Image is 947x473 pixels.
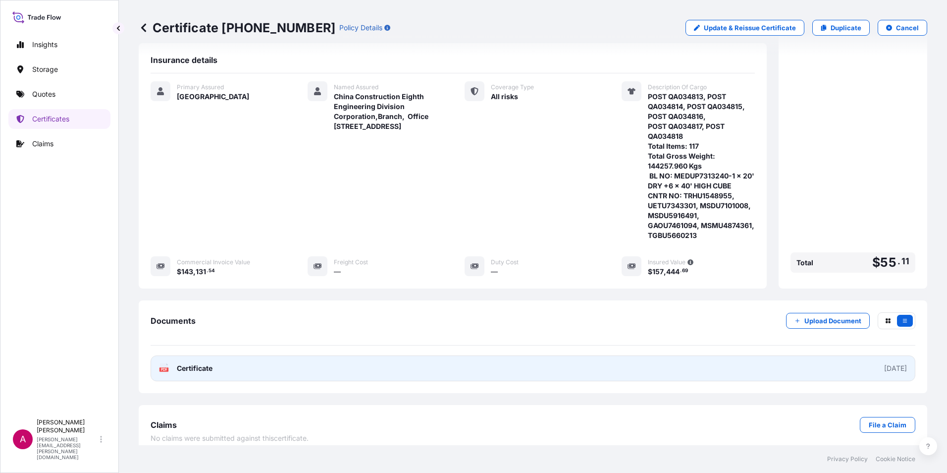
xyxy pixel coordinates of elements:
[648,258,685,266] span: Insured Value
[32,40,57,50] p: Insights
[151,316,196,326] span: Documents
[177,92,249,102] span: [GEOGRAPHIC_DATA]
[334,258,368,266] span: Freight Cost
[680,269,682,273] span: .
[8,134,110,154] a: Claims
[196,268,206,275] span: 131
[139,20,335,36] p: Certificate [PHONE_NUMBER]
[161,368,167,371] text: PDF
[177,363,212,373] span: Certificate
[491,267,498,277] span: —
[193,268,196,275] span: ,
[831,23,861,33] p: Duplicate
[897,258,900,264] span: .
[20,434,26,444] span: A
[177,83,224,91] span: Primary Assured
[884,363,907,373] div: [DATE]
[151,355,915,381] a: PDFCertificate[DATE]
[207,269,208,273] span: .
[8,84,110,104] a: Quotes
[878,20,927,36] button: Cancel
[860,417,915,433] a: File a Claim
[648,92,755,240] span: POST QA034813, POST QA034814, POST QA034815, POST QA034816, POST QA034817, POST QA034818 Total It...
[334,92,441,131] span: China Construction Eighth Engineering Division Corporation,Branch, Office [STREET_ADDRESS]
[648,83,707,91] span: Description Of Cargo
[812,20,870,36] a: Duplicate
[648,268,652,275] span: $
[786,313,870,329] button: Upload Document
[491,92,518,102] span: All risks
[896,23,919,33] p: Cancel
[8,35,110,55] a: Insights
[32,64,58,74] p: Storage
[151,433,309,443] span: No claims were submitted against this certificate .
[666,268,680,275] span: 444
[664,268,666,275] span: ,
[796,258,813,268] span: Total
[827,455,868,463] a: Privacy Policy
[151,420,177,430] span: Claims
[32,89,55,99] p: Quotes
[682,269,688,273] span: 69
[334,83,378,91] span: Named Assured
[209,269,215,273] span: 54
[37,418,98,434] p: [PERSON_NAME] [PERSON_NAME]
[339,23,382,33] p: Policy Details
[804,316,861,326] p: Upload Document
[704,23,796,33] p: Update & Reissue Certificate
[181,268,193,275] span: 143
[151,55,217,65] span: Insurance details
[869,420,906,430] p: File a Claim
[880,256,896,269] span: 55
[872,256,880,269] span: $
[32,114,69,124] p: Certificates
[491,83,534,91] span: Coverage Type
[177,258,250,266] span: Commercial Invoice Value
[876,455,915,463] a: Cookie Notice
[177,268,181,275] span: $
[32,139,53,149] p: Claims
[8,59,110,79] a: Storage
[334,267,341,277] span: —
[8,109,110,129] a: Certificates
[37,436,98,460] p: [PERSON_NAME][EMAIL_ADDRESS][PERSON_NAME][DOMAIN_NAME]
[652,268,664,275] span: 157
[685,20,804,36] a: Update & Reissue Certificate
[491,258,519,266] span: Duty Cost
[901,258,909,264] span: 11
